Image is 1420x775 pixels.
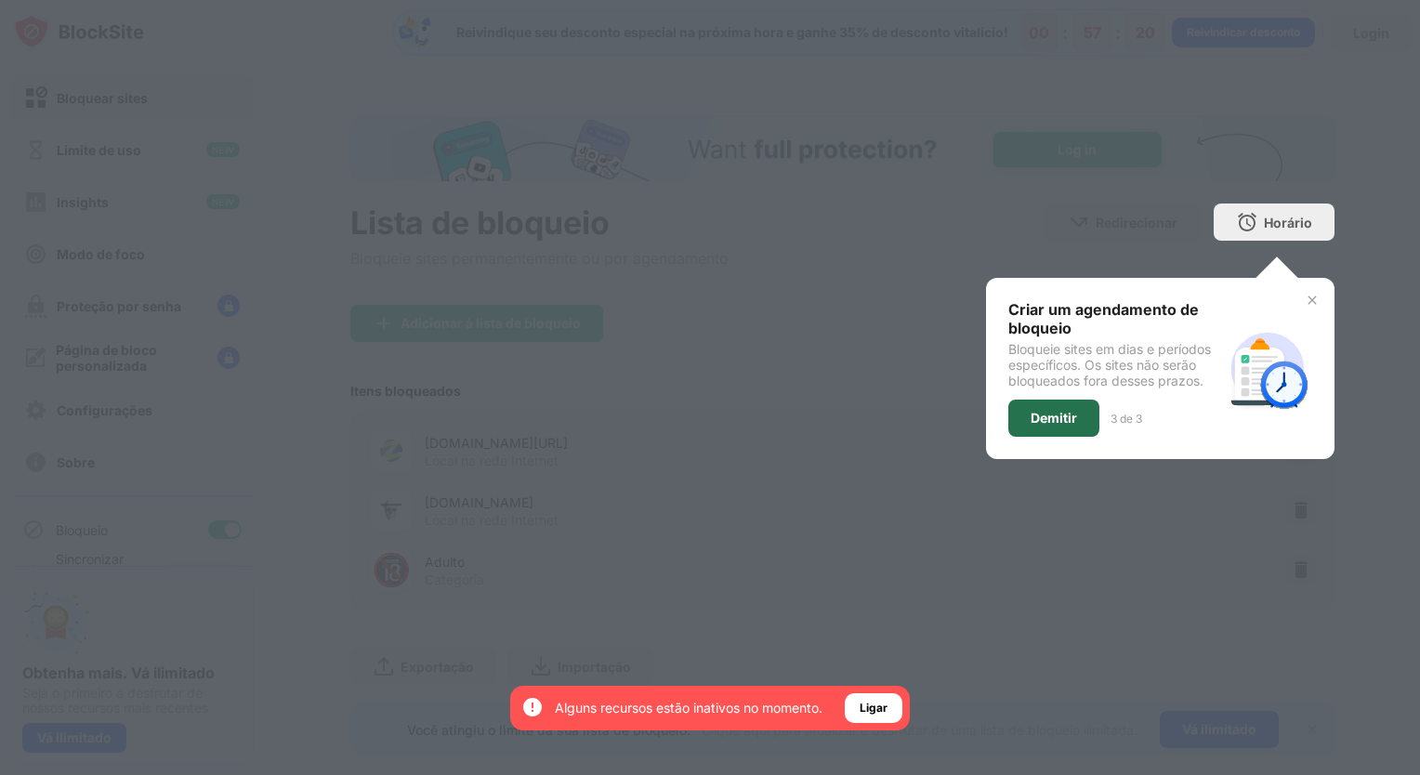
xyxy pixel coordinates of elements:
[521,696,544,718] img: error-circle-white.svg
[1111,412,1142,426] div: 3 de 3
[1008,300,1223,337] div: Criar um agendamento de bloqueio
[1305,293,1320,308] img: x-button.svg
[1031,411,1077,426] div: Demitir
[555,699,822,717] div: Alguns recursos estão inativos no momento.
[1008,341,1223,388] div: Bloqueie sites em dias e períodos específicos. Os sites não serão bloqueados fora desses prazos.
[860,699,887,717] div: Ligar
[1223,324,1312,414] img: schedule.svg
[1264,215,1312,230] div: Horário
